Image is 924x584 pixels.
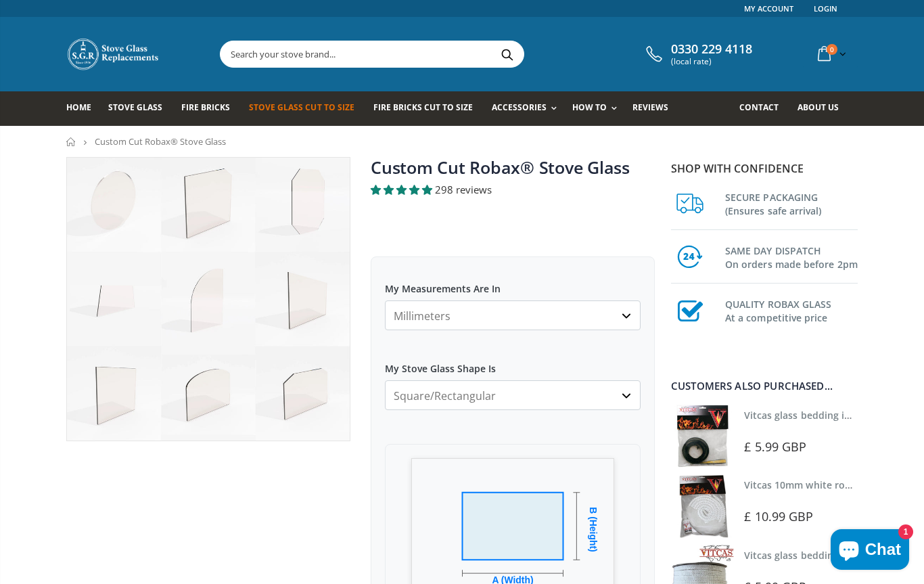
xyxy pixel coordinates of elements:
img: Vitcas stove glass bedding in tape [671,405,734,468]
a: Contact [739,91,789,126]
span: How To [572,102,607,113]
span: 0330 229 4118 [671,42,752,57]
span: Home [66,102,91,113]
a: Home [66,91,101,126]
a: About us [798,91,849,126]
label: My Measurements Are In [385,271,641,295]
span: 298 reviews [435,183,492,196]
input: Search your stove brand... [221,41,675,67]
a: Custom Cut Robax® Stove Glass [371,156,630,179]
span: Stove Glass Cut To Size [249,102,354,113]
span: Fire Bricks [181,102,230,113]
a: Fire Bricks [181,91,240,126]
h3: SECURE PACKAGING (Ensures safe arrival) [725,188,858,218]
a: How To [572,91,624,126]
span: £ 5.99 GBP [744,439,806,455]
span: Reviews [632,102,668,113]
a: Fire Bricks Cut To Size [373,91,483,126]
label: My Stove Glass Shape Is [385,351,641,375]
h3: SAME DAY DISPATCH On orders made before 2pm [725,242,858,271]
span: About us [798,102,839,113]
span: Fire Bricks Cut To Size [373,102,473,113]
img: Vitcas white rope, glue and gloves kit 10mm [671,474,734,537]
a: Reviews [632,91,678,126]
span: 0 [827,44,837,55]
span: 4.94 stars [371,183,435,196]
button: Search [492,41,522,67]
span: Custom Cut Robax® Stove Glass [95,135,226,148]
a: 0330 229 4118 (local rate) [643,42,752,66]
a: Accessories [492,91,563,126]
a: 0 [812,41,849,67]
inbox-online-store-chat: Shopify online store chat [827,529,913,573]
span: (local rate) [671,57,752,66]
a: Stove Glass [108,91,172,126]
span: Contact [739,102,779,113]
p: Shop with confidence [671,160,858,177]
span: Accessories [492,102,547,113]
a: Stove Glass Cut To Size [249,91,364,126]
img: Stove Glass Replacement [66,37,161,71]
span: £ 10.99 GBP [744,508,813,524]
span: Stove Glass [108,102,162,113]
img: stove_glass_made_to_measure_800x_crop_center.jpg [67,158,350,441]
div: Customers also purchased... [671,381,858,391]
h3: QUALITY ROBAX GLASS At a competitive price [725,295,858,325]
a: Home [66,137,76,146]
